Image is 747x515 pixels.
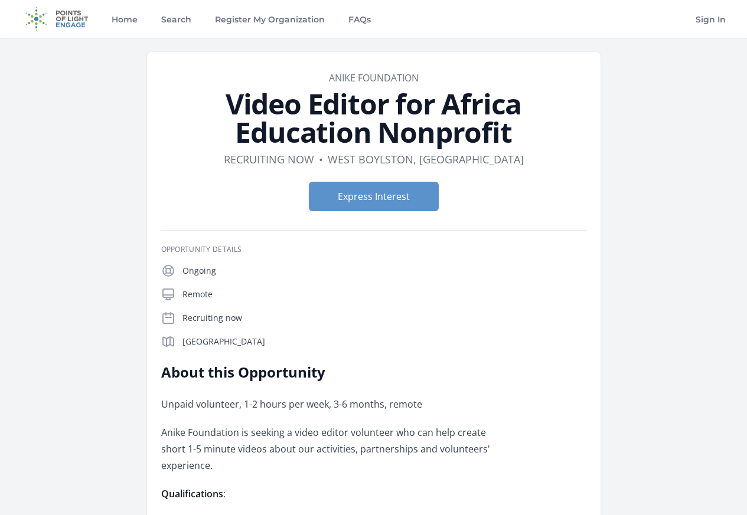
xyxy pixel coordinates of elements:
[182,312,586,324] p: Recruiting now
[182,336,586,347] p: [GEOGRAPHIC_DATA]
[182,265,586,277] p: Ongoing
[328,151,524,168] dd: West Boylston, [GEOGRAPHIC_DATA]
[319,151,323,168] div: •
[161,363,507,382] h2: About this Opportunity
[329,71,419,84] a: Anike Foundation
[161,424,507,474] p: Anike Foundation is seeking a video editor volunteer who can help create short 1-5 minute videos ...
[161,396,507,412] p: Unpaid volunteer, 1-2 hours per week, 3-6 months, remote
[224,151,314,168] dd: Recruiting now
[182,288,586,300] p: Remote
[161,486,507,502] p: :
[161,245,586,254] h3: Opportunity Details
[161,90,586,146] h1: Video Editor for Africa Education Nonprofit
[161,487,223,500] strong: Qualifications
[309,182,439,211] button: Express Interest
